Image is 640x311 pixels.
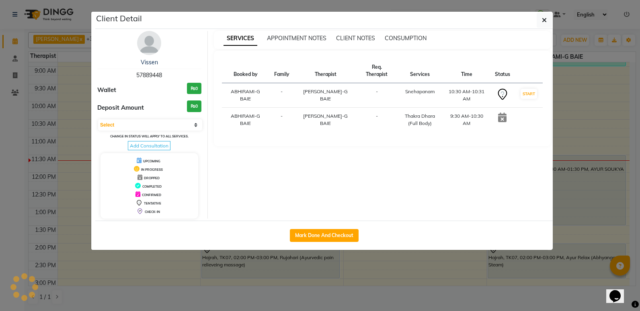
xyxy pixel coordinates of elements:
h5: Client Detail [96,12,142,25]
span: DROPPED [144,176,160,180]
span: UPCOMING [143,159,160,163]
small: Change in status will apply to all services. [110,134,189,138]
div: Snehapanam [402,88,438,95]
span: 57889448 [136,72,162,79]
span: [PERSON_NAME]-G BAIE [303,113,348,126]
th: Status [490,59,515,83]
th: Services [397,59,443,83]
span: CONSUMPTION [385,35,427,42]
span: SERVICES [224,31,257,46]
span: CONFIRMED [142,193,161,197]
a: Vissen [141,59,158,66]
td: - [269,83,294,108]
span: [PERSON_NAME]-G BAIE [303,88,348,102]
span: CLIENT NOTES [336,35,375,42]
span: COMPLETED [142,184,162,188]
td: - [357,108,397,132]
img: avatar [137,31,161,55]
span: CHECK-IN [145,210,160,214]
button: START [521,89,537,99]
td: ABHIRAMI-G BAIE [222,108,269,132]
th: Req. Therapist [357,59,397,83]
span: Wallet [97,86,116,95]
th: Time [443,59,490,83]
td: ABHIRAMI-G BAIE [222,83,269,108]
h3: ₨0 [187,83,201,94]
span: TENTATIVE [144,201,161,205]
td: 9:30 AM-10:30 AM [443,108,490,132]
th: Booked by [222,59,269,83]
div: Thakra Dhara (Full Body) [402,113,438,127]
iframe: chat widget [606,279,632,303]
button: Mark Done And Checkout [290,229,359,242]
td: 10:30 AM-10:31 AM [443,83,490,108]
span: Deposit Amount [97,103,144,113]
td: - [269,108,294,132]
span: APPOINTMENT NOTES [267,35,326,42]
th: Family [269,59,294,83]
span: IN PROGRESS [141,168,163,172]
h3: ₨0 [187,100,201,112]
span: Add Consultation [128,141,170,150]
th: Therapist [294,59,357,83]
td: - [357,83,397,108]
